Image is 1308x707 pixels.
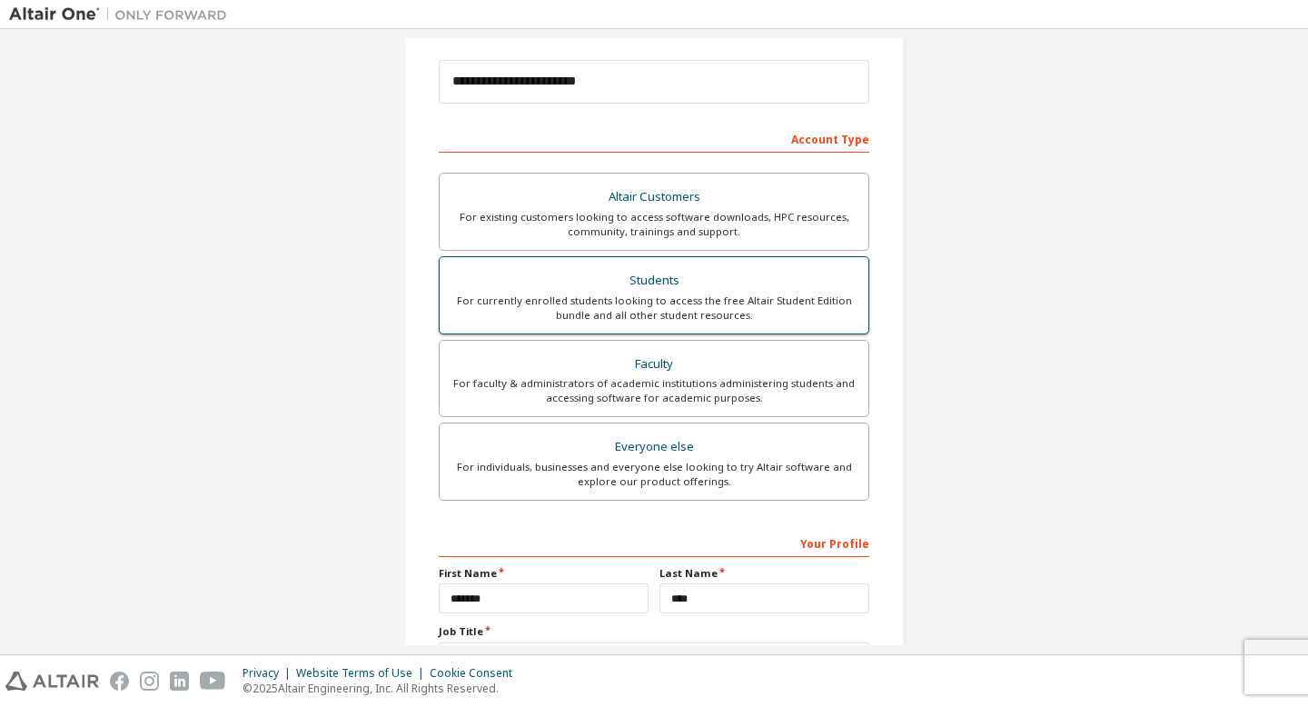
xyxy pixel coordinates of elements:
[439,624,869,639] label: Job Title
[296,666,430,681] div: Website Terms of Use
[659,566,869,581] label: Last Name
[451,184,857,210] div: Altair Customers
[110,672,129,691] img: facebook.svg
[140,672,159,691] img: instagram.svg
[5,672,99,691] img: altair_logo.svg
[451,460,857,489] div: For individuals, businesses and everyone else looking to try Altair software and explore our prod...
[200,672,226,691] img: youtube.svg
[9,5,236,24] img: Altair One
[451,434,857,460] div: Everyone else
[451,352,857,377] div: Faculty
[243,666,296,681] div: Privacy
[439,528,869,557] div: Your Profile
[430,666,523,681] div: Cookie Consent
[451,376,857,405] div: For faculty & administrators of academic institutions administering students and accessing softwa...
[451,294,857,323] div: For currently enrolled students looking to access the free Altair Student Edition bundle and all ...
[170,672,189,691] img: linkedin.svg
[439,566,649,581] label: First Name
[243,681,523,696] p: © 2025 Altair Engineering, Inc. All Rights Reserved.
[451,268,857,294] div: Students
[439,124,869,153] div: Account Type
[451,210,857,239] div: For existing customers looking to access software downloads, HPC resources, community, trainings ...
